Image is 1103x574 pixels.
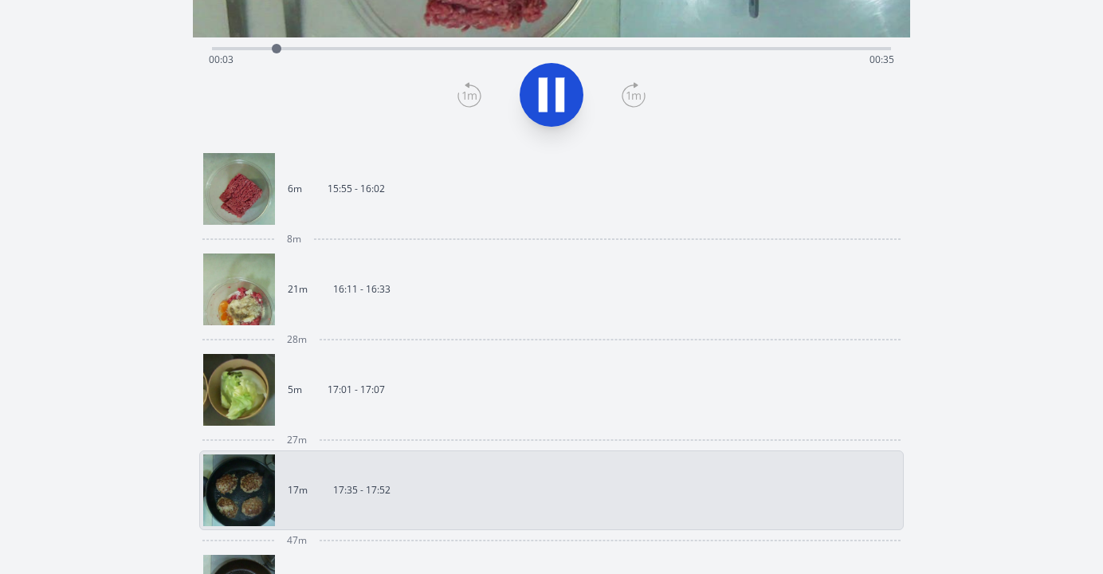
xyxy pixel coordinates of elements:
[333,484,391,497] p: 17:35 - 17:52
[333,283,391,296] p: 16:11 - 16:33
[203,454,275,526] img: 250927083545_thumb.jpeg
[203,153,275,225] img: 250927065636_thumb.jpeg
[209,53,234,66] span: 00:03
[287,233,301,246] span: 8m
[288,383,302,396] p: 5m
[287,534,307,547] span: 47m
[328,183,385,195] p: 15:55 - 16:02
[288,484,308,497] p: 17m
[287,333,307,346] span: 28m
[328,383,385,396] p: 17:01 - 17:07
[288,183,302,195] p: 6m
[287,434,307,446] span: 27m
[288,283,308,296] p: 21m
[203,254,275,325] img: 250927071203_thumb.jpeg
[869,53,894,66] span: 00:35
[203,354,275,426] img: 250927080220_thumb.jpeg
